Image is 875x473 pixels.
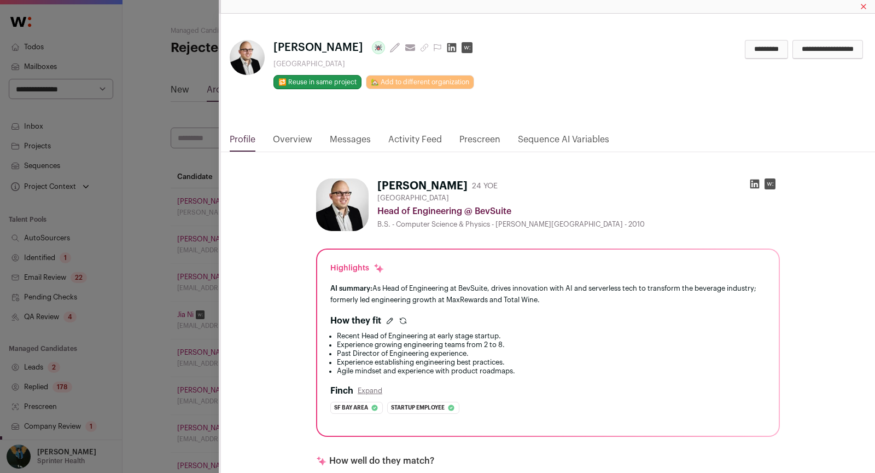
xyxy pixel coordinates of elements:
[391,402,445,413] span: Startup employee
[334,402,368,413] span: Sf bay area
[366,75,474,89] a: 🏡 Add to different organization
[377,178,468,194] h1: [PERSON_NAME]
[337,349,766,358] li: Past Director of Engineering experience.
[388,133,442,152] a: Activity Feed
[316,178,369,231] img: b39efe8ebc19149f8da94304718f604b36bc291bc30825a48628545aa4b97e81
[330,384,353,397] h2: Finch
[330,263,384,274] div: Highlights
[273,40,363,55] span: [PERSON_NAME]
[273,60,477,68] div: [GEOGRAPHIC_DATA]
[273,133,312,152] a: Overview
[337,358,766,367] li: Experience establishing engineering best practices.
[230,40,265,75] img: b39efe8ebc19149f8da94304718f604b36bc291bc30825a48628545aa4b97e81
[329,454,434,468] p: How well do they match?
[472,181,498,192] div: 24 YOE
[337,332,766,341] li: Recent Head of Engineering at early stage startup.
[518,133,609,152] a: Sequence AI Variables
[330,285,372,292] span: AI summary:
[459,133,500,152] a: Prescreen
[358,387,382,395] button: Expand
[330,314,381,327] h2: How they fit
[337,367,766,376] li: Agile mindset and experience with product roadmaps.
[273,75,361,89] button: 🔂 Reuse in same project
[337,341,766,349] li: Experience growing engineering teams from 2 to 8.
[377,194,449,203] span: [GEOGRAPHIC_DATA]
[330,282,766,305] div: As Head of Engineering at BevSuite, drives innovation with AI and serverless tech to transform th...
[330,133,371,152] a: Messages
[377,205,780,218] div: Head of Engineering @ BevSuite
[230,133,255,152] a: Profile
[377,220,780,229] div: B.S. - Computer Science & Physics - [PERSON_NAME][GEOGRAPHIC_DATA] - 2010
